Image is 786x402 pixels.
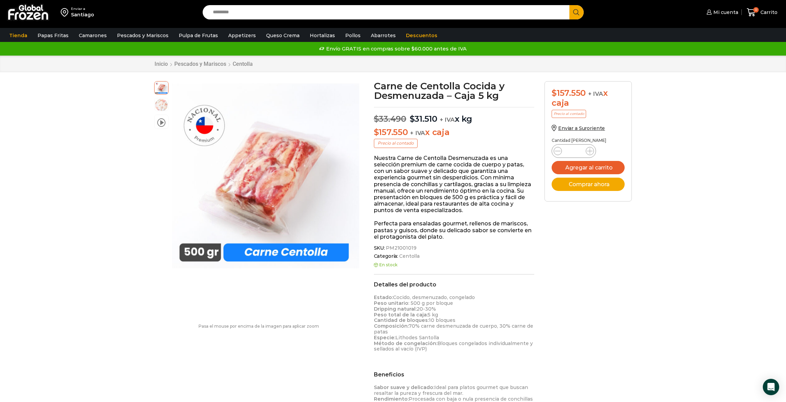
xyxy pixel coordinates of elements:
p: Pasa el mouse por encima de la imagen para aplicar zoom [154,324,364,329]
p: Cocido, desmenuzado, congelado : 500 g por bloque 20-30% 5 kg 10 bloques 70% carne desmenuzada de... [374,295,535,352]
span: SKU: [374,245,535,251]
span: Enviar a Suroriente [558,125,605,131]
strong: Método de congelación: [374,340,437,346]
span: + IVA [440,116,455,123]
span: carne-centolla [155,98,168,112]
strong: Especie: [374,334,395,341]
span: 0 [753,7,759,13]
strong: Estado: [374,294,393,300]
span: $ [374,114,379,124]
div: Santiago [71,11,94,18]
a: Pescados y Mariscos [114,29,172,42]
a: Camarones [75,29,110,42]
div: Enviar a [71,6,94,11]
nav: Breadcrumb [154,61,253,67]
a: Tienda [6,29,31,42]
a: Centolla [232,61,253,67]
a: Pulpa de Frutas [175,29,221,42]
span: PM21001019 [385,245,417,251]
span: carne-centolla [155,80,168,94]
h2: Detalles del producto [374,281,535,288]
strong: Dripping natural: [374,306,417,312]
a: Pescados y Mariscos [174,61,227,67]
h1: Carne de Centolla Cocida y Desmenuzada – Caja 5 kg [374,81,535,100]
h2: Beneficios [374,371,535,378]
span: Categoría: [374,253,535,259]
button: Comprar ahora [552,178,625,191]
p: Cantidad [PERSON_NAME] [552,138,625,143]
a: Queso Crema [263,29,303,42]
p: x kg [374,107,535,124]
a: Papas Fritas [34,29,72,42]
p: Perfecta para ensaladas gourmet, rellenos de mariscos, pastas y guisos, donde su delicado sabor s... [374,220,535,240]
bdi: 33.490 [374,114,406,124]
span: Mi cuenta [712,9,738,16]
span: $ [410,114,415,124]
bdi: 157.550 [374,127,408,137]
a: 0 Carrito [745,4,779,20]
bdi: 157.550 [552,88,586,98]
a: Inicio [154,61,168,67]
a: Pollos [342,29,364,42]
span: Carrito [759,9,777,16]
strong: Peso total de la caja: [374,312,428,318]
a: Hortalizas [306,29,338,42]
div: x caja [552,88,625,108]
strong: Composición: [374,323,409,329]
div: Open Intercom Messenger [763,379,779,395]
a: Appetizers [225,29,259,42]
strong: Cantidad de bloques: [374,317,429,323]
a: Enviar a Suroriente [552,125,605,131]
img: address-field-icon.svg [61,6,71,18]
a: Abarrotes [367,29,399,42]
span: + IVA [410,130,425,136]
strong: Rendimiento: [374,396,409,402]
p: Precio al contado [552,110,586,118]
p: Nuestra Carne de Centolla Desmenuzada es una selección premium de carne cocida de cuerpo y patas,... [374,155,535,214]
span: + IVA [588,90,603,97]
bdi: 31.510 [410,114,437,124]
p: En stock [374,263,535,267]
span: $ [552,88,557,98]
strong: Peso unitario [374,300,408,306]
button: Search button [569,5,584,19]
p: Precio al contado [374,139,418,148]
a: Centolla [398,253,420,259]
span: $ [374,127,379,137]
a: Descuentos [403,29,441,42]
strong: Sabor suave y delicado: [374,384,434,390]
p: x caja [374,128,535,137]
a: Mi cuenta [705,5,738,19]
button: Agregar al carrito [552,161,625,174]
input: Product quantity [567,146,580,156]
